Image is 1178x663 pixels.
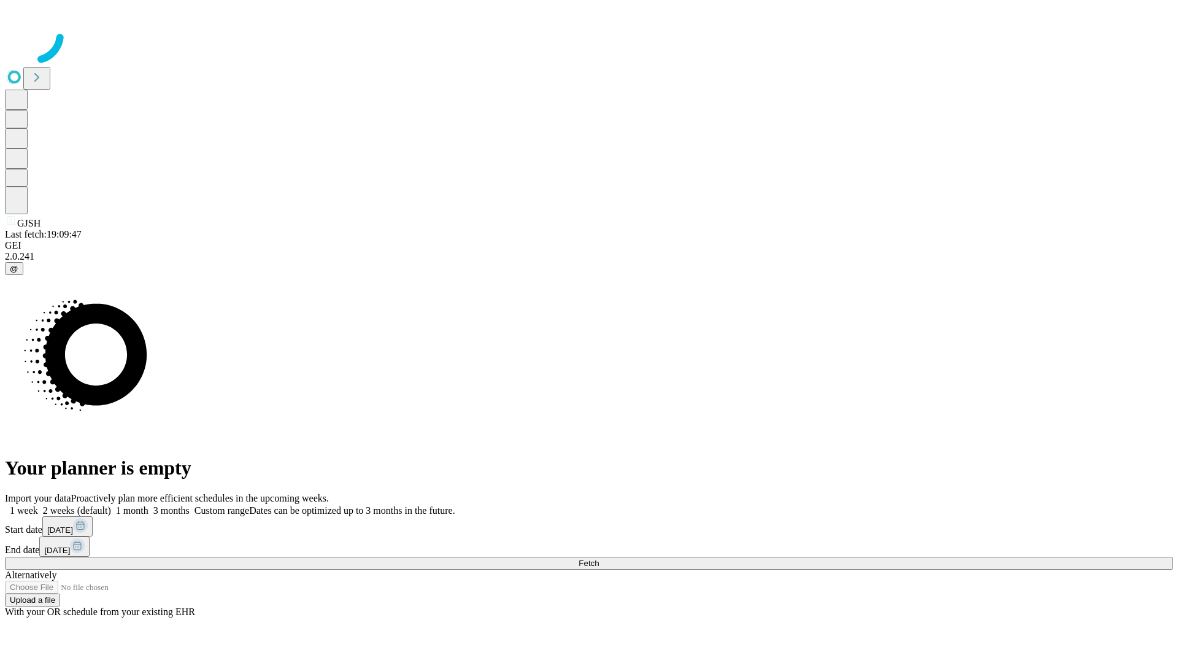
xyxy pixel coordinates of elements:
[249,505,455,516] span: Dates can be optimized up to 3 months in the future.
[47,525,73,535] span: [DATE]
[42,516,93,537] button: [DATE]
[5,240,1173,251] div: GEI
[5,607,195,617] span: With your OR schedule from your existing EHR
[5,457,1173,479] h1: Your planner is empty
[10,264,18,273] span: @
[194,505,249,516] span: Custom range
[5,493,71,503] span: Import your data
[43,505,111,516] span: 2 weeks (default)
[5,262,23,275] button: @
[579,559,599,568] span: Fetch
[5,251,1173,262] div: 2.0.241
[153,505,190,516] span: 3 months
[71,493,329,503] span: Proactively plan more efficient schedules in the upcoming weeks.
[10,505,38,516] span: 1 week
[39,537,90,557] button: [DATE]
[5,594,60,607] button: Upload a file
[5,516,1173,537] div: Start date
[5,229,82,239] span: Last fetch: 19:09:47
[44,546,70,555] span: [DATE]
[5,537,1173,557] div: End date
[5,570,56,580] span: Alternatively
[116,505,148,516] span: 1 month
[5,557,1173,570] button: Fetch
[17,218,40,228] span: GJSH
